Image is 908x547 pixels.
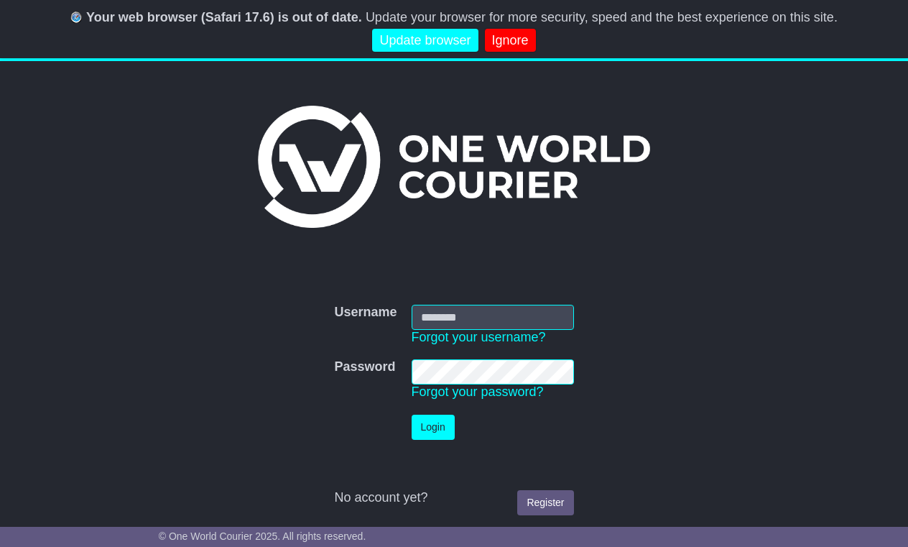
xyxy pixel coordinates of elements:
[485,29,536,52] a: Ignore
[517,490,573,515] a: Register
[334,305,397,321] label: Username
[412,330,546,344] a: Forgot your username?
[159,530,366,542] span: © One World Courier 2025. All rights reserved.
[334,359,395,375] label: Password
[372,29,478,52] a: Update browser
[86,10,362,24] b: Your web browser (Safari 17.6) is out of date.
[412,415,455,440] button: Login
[258,106,650,228] img: One World
[366,10,838,24] span: Update your browser for more security, speed and the best experience on this site.
[334,490,573,506] div: No account yet?
[412,385,544,399] a: Forgot your password?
